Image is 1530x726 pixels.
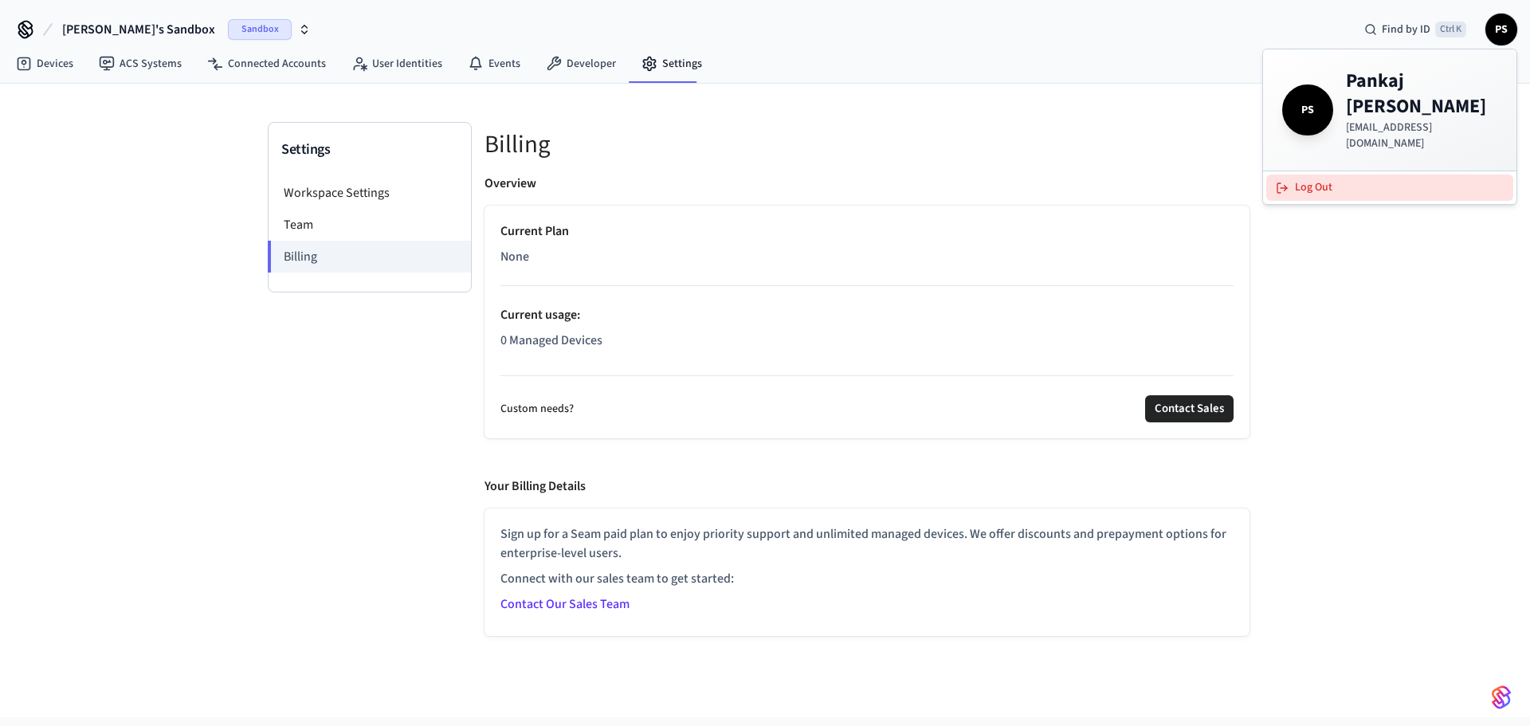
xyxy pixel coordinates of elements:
p: [EMAIL_ADDRESS][DOMAIN_NAME] [1346,120,1497,151]
div: Custom needs? [500,395,1234,422]
p: Current usage : [500,305,1234,324]
a: ACS Systems [86,49,194,78]
li: Team [269,209,471,241]
a: User Identities [339,49,455,78]
p: Current Plan [500,222,1234,241]
span: PS [1285,88,1330,132]
span: None [500,247,529,266]
span: Find by ID [1382,22,1430,37]
a: Connected Accounts [194,49,339,78]
button: Log Out [1266,175,1513,201]
h4: Pankaj [PERSON_NAME] [1346,69,1497,120]
span: Ctrl K [1435,22,1466,37]
a: Contact Our Sales Team [500,595,630,613]
div: Find by IDCtrl K [1351,15,1479,44]
h3: Settings [281,139,458,161]
button: Contact Sales [1145,395,1234,422]
p: Connect with our sales team to get started: [500,569,1234,588]
a: Settings [629,49,715,78]
span: PS [1487,15,1516,44]
li: Billing [268,241,471,273]
p: Sign up for a Seam paid plan to enjoy priority support and unlimited managed devices. We offer di... [500,524,1234,563]
a: Developer [533,49,629,78]
li: Workspace Settings [269,177,471,209]
a: Devices [3,49,86,78]
a: Events [455,49,533,78]
img: SeamLogoGradient.69752ec5.svg [1492,685,1511,710]
h5: Billing [484,128,1249,161]
p: 0 Managed Devices [500,331,1234,350]
span: Sandbox [228,19,292,40]
button: PS [1485,14,1517,45]
span: [PERSON_NAME]'s Sandbox [62,20,215,39]
p: Overview [484,174,536,193]
p: Your Billing Details [484,477,586,496]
